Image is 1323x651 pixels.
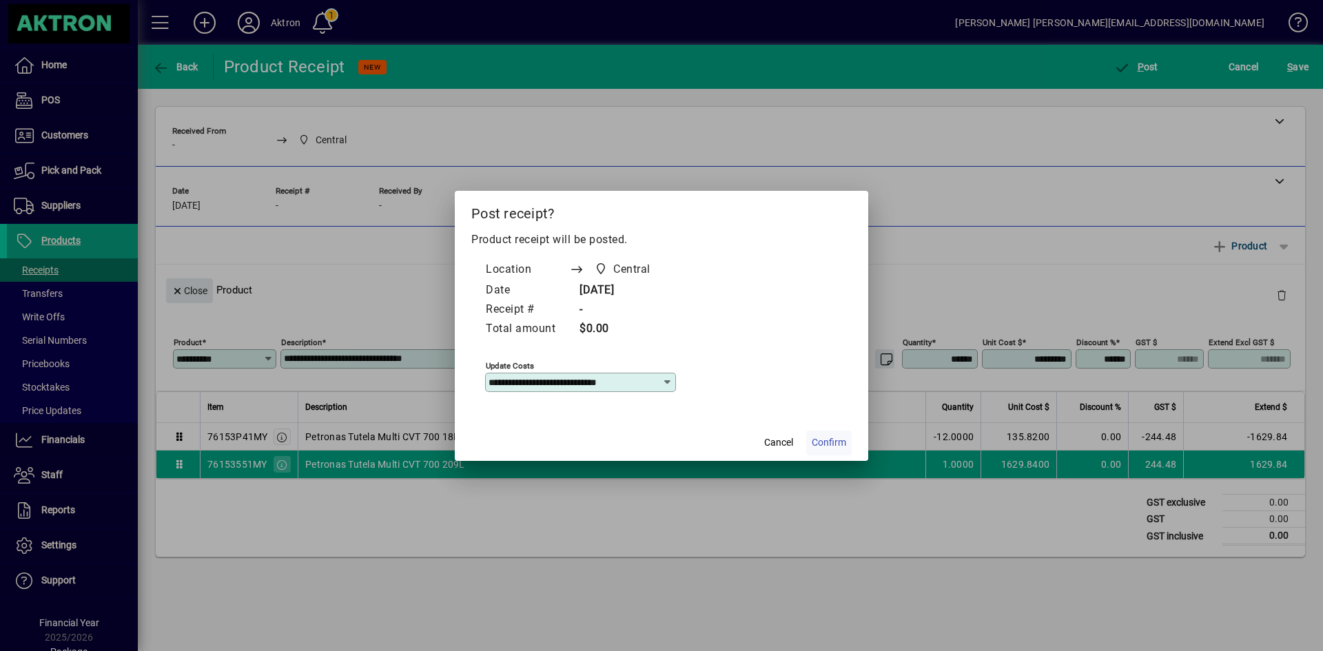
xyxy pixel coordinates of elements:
td: Date [485,281,569,300]
td: Total amount [485,320,569,339]
td: Location [485,259,569,281]
h2: Post receipt? [455,191,868,231]
span: Confirm [812,435,846,450]
button: Confirm [806,431,852,455]
td: - [569,300,677,320]
td: [DATE] [569,281,677,300]
td: $0.00 [569,320,677,339]
span: Central [591,260,656,279]
button: Cancel [757,431,801,455]
td: Receipt # [485,300,569,320]
span: Central [613,261,650,278]
mat-label: Update costs [486,360,534,370]
span: Cancel [764,435,793,450]
p: Product receipt will be posted. [471,231,852,248]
